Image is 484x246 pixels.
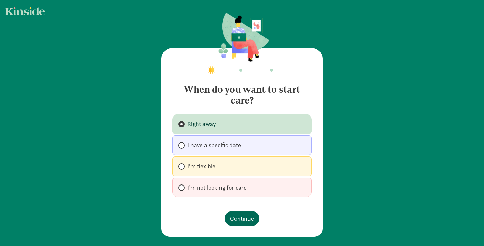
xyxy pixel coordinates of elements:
[230,214,254,223] span: Continue
[172,79,312,106] h4: When do you want to start care?
[187,141,241,149] span: I have a specific date
[187,120,216,128] span: Right away
[187,162,215,170] span: I'm flexible
[225,211,259,226] button: Continue
[187,183,247,192] span: I’m not looking for care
